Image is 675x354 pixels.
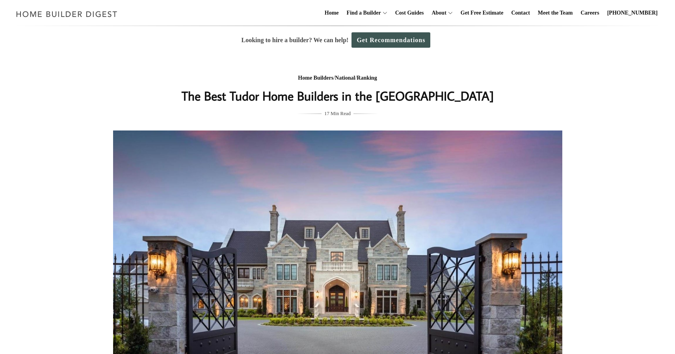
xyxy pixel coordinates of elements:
[344,0,381,26] a: Find a Builder
[351,32,430,48] a: Get Recommendations
[508,0,533,26] a: Contact
[180,86,495,105] h1: The Best Tudor Home Builders in the [GEOGRAPHIC_DATA]
[180,73,495,83] div: / /
[335,75,355,81] a: National
[604,0,661,26] a: [PHONE_NUMBER]
[298,75,333,81] a: Home Builders
[357,75,377,81] a: Ranking
[535,0,576,26] a: Meet the Team
[392,0,427,26] a: Cost Guides
[428,0,446,26] a: About
[13,6,121,22] img: Home Builder Digest
[578,0,602,26] a: Careers
[457,0,507,26] a: Get Free Estimate
[322,0,342,26] a: Home
[324,109,351,118] span: 17 Min Read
